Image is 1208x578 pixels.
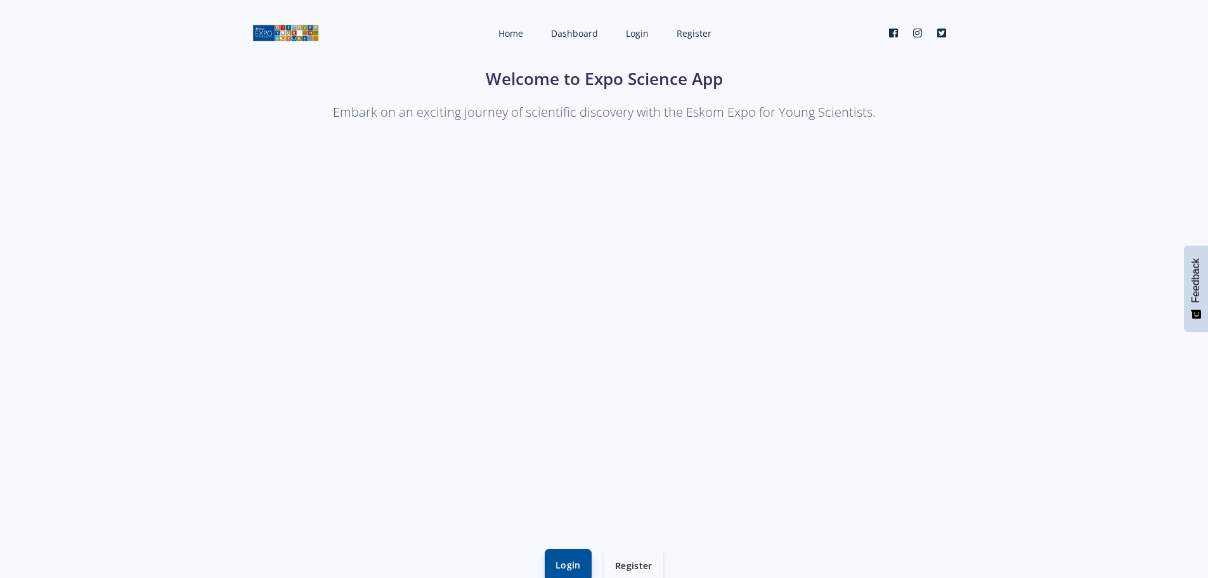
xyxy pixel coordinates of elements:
span: Login [626,27,649,39]
a: Dashboard [538,16,608,50]
a: Home [486,16,533,50]
a: Login [613,16,659,50]
span: Feedback [1190,258,1202,303]
span: Dashboard [551,27,598,39]
p: Embark on an exciting journey of scientific discovery with the Eskom Expo for Young Scientists. [252,102,956,123]
span: Register [677,27,711,39]
h1: Welcome to Expo Science App [252,67,956,91]
iframe: YouTube video player [252,138,956,534]
button: Feedback - Show survey [1184,246,1208,332]
img: logo01.png [252,23,319,43]
span: Home [498,27,523,39]
a: Register [664,16,722,50]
